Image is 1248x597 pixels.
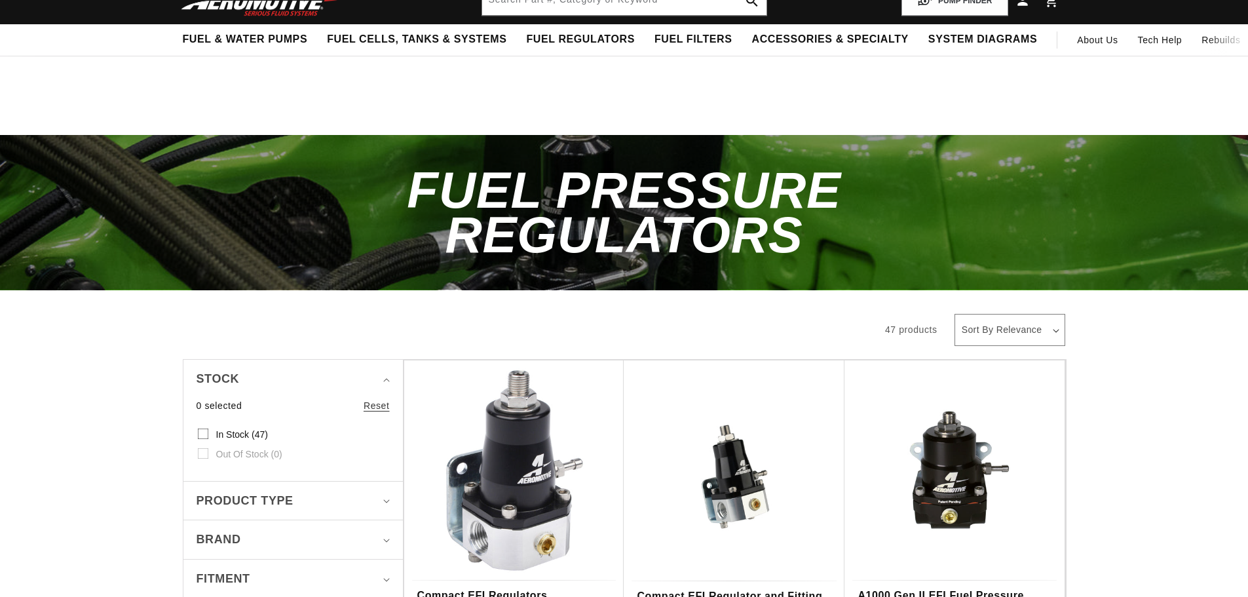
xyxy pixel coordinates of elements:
[197,491,293,510] span: Product type
[526,33,634,47] span: Fuel Regulators
[407,161,841,263] span: Fuel Pressure Regulators
[918,24,1047,55] summary: System Diagrams
[654,33,732,47] span: Fuel Filters
[216,429,268,440] span: In stock (47)
[885,324,937,335] span: 47 products
[197,360,390,398] summary: Stock (0 selected)
[645,24,742,55] summary: Fuel Filters
[216,448,282,460] span: Out of stock (0)
[173,24,318,55] summary: Fuel & Water Pumps
[197,398,242,413] span: 0 selected
[742,24,918,55] summary: Accessories & Specialty
[516,24,644,55] summary: Fuel Regulators
[1138,33,1182,47] span: Tech Help
[197,370,240,389] span: Stock
[197,520,390,559] summary: Brand (0 selected)
[1128,24,1192,56] summary: Tech Help
[183,33,308,47] span: Fuel & Water Pumps
[317,24,516,55] summary: Fuel Cells, Tanks & Systems
[364,398,390,413] a: Reset
[327,33,506,47] span: Fuel Cells, Tanks & Systems
[1077,35,1118,45] span: About Us
[752,33,909,47] span: Accessories & Specialty
[1201,33,1240,47] span: Rebuilds
[197,530,241,549] span: Brand
[928,33,1037,47] span: System Diagrams
[197,569,250,588] span: Fitment
[197,482,390,520] summary: Product type (0 selected)
[1067,24,1127,56] a: About Us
